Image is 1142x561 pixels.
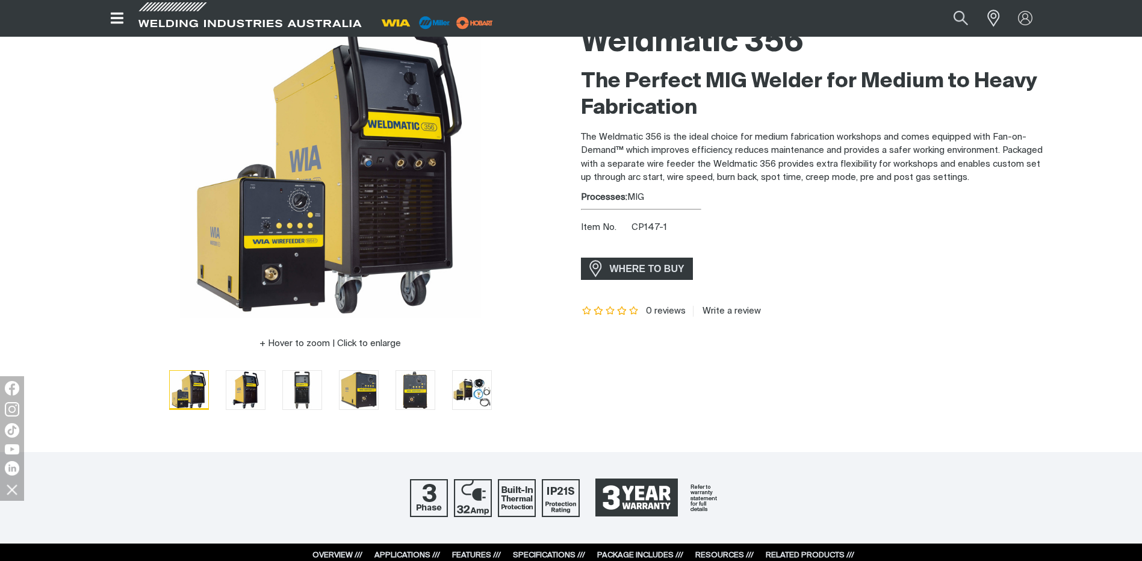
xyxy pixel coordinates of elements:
button: Go to slide 2 [226,370,265,410]
a: SPECIFICATIONS /// [513,551,585,559]
a: RESOURCES /// [695,551,754,559]
button: Go to slide 3 [282,370,322,410]
span: WHERE TO BUY [602,259,692,279]
div: MIG [581,191,1043,205]
img: Three Phase [410,479,448,517]
img: Weldmatic 356 [453,371,491,409]
img: Instagram [5,402,19,417]
img: hide socials [2,479,22,500]
a: FEATURES /// [452,551,501,559]
img: Weldmatic 356 [283,371,321,409]
img: 32 Amp Supply Plug [454,479,492,517]
img: TikTok [5,423,19,438]
a: OVERVIEW /// [312,551,362,559]
img: Built In Thermal Protection [498,479,536,517]
img: Weldmatic 356 [340,371,378,409]
span: CP147-1 [632,223,667,232]
img: IP21S Protection Rating [542,479,580,517]
a: WHERE TO BUY [581,258,694,280]
h2: The Perfect MIG Welder for Medium to Heavy Fabrication [581,69,1043,122]
img: Weldmatic 356 [396,371,435,409]
img: Facebook [5,381,19,395]
button: Go to slide 6 [452,370,492,410]
img: Weldmatic 356 [170,371,208,409]
img: YouTube [5,444,19,454]
a: Write a review [693,306,761,317]
span: 0 reviews [646,306,686,315]
button: Hover to zoom | Click to enlarge [252,336,408,351]
span: Rating: {0} [581,307,640,315]
button: Search products [940,5,981,32]
button: Go to slide 1 [169,370,209,410]
img: miller [453,14,497,32]
a: miller [453,18,497,27]
a: RELATED PRODUCTS /// [766,551,854,559]
span: Item No. [581,221,630,235]
a: PACKAGE INCLUDES /// [597,551,683,559]
button: Go to slide 4 [339,370,379,410]
a: 3 Year Warranty [586,473,733,522]
img: LinkedIn [5,461,19,476]
p: The Weldmatic 356 is the ideal choice for medium fabrication workshops and comes equipped with Fa... [581,131,1043,185]
img: Weldmatic 356 [180,17,481,318]
a: APPLICATIONS /// [374,551,440,559]
strong: Processes: [581,193,627,202]
h1: Weldmatic 356 [581,23,1043,63]
input: Product name or item number... [925,5,981,32]
button: Go to slide 5 [396,370,435,410]
img: Weldmatic 356 [226,371,265,409]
